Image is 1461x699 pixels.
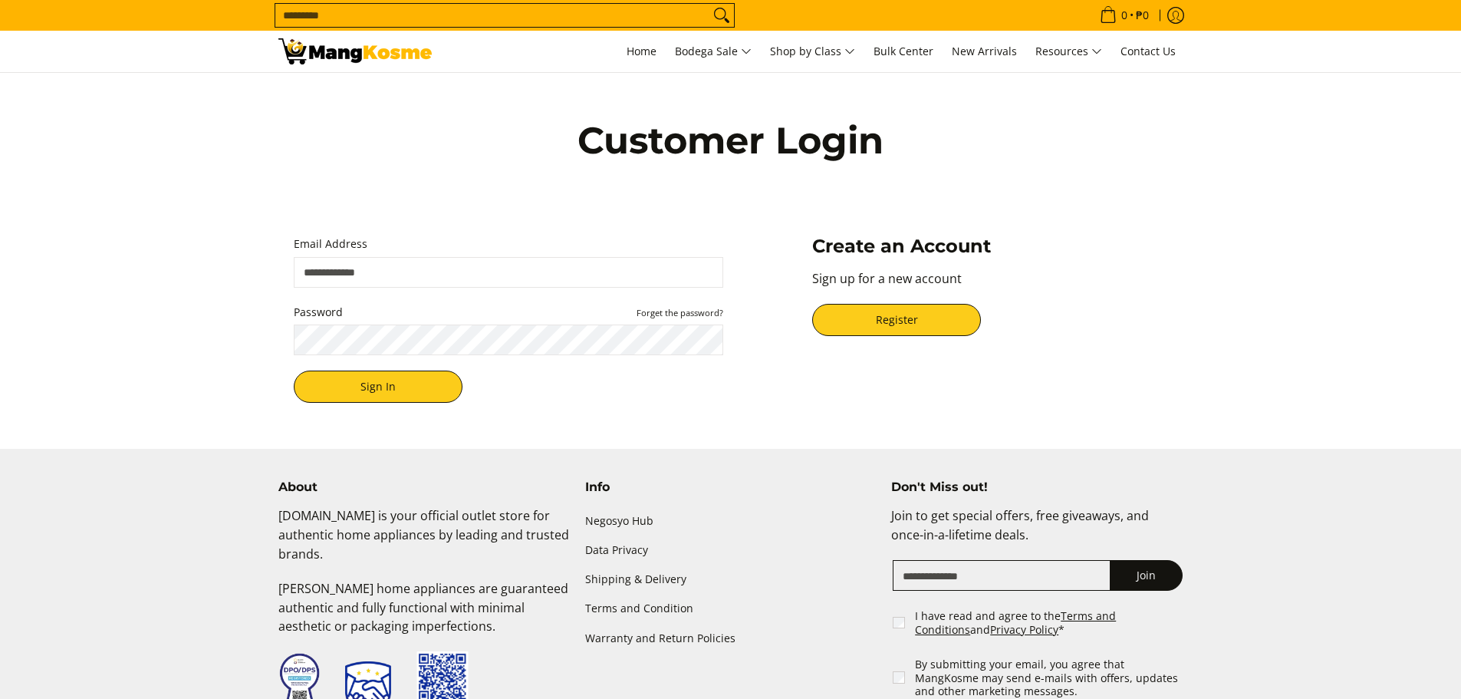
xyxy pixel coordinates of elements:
span: Shop by Class [770,42,855,61]
span: • [1095,7,1153,24]
span: Resources [1035,42,1102,61]
button: Sign In [294,371,462,403]
a: New Arrivals [944,31,1025,72]
h4: Don't Miss out! [891,480,1183,495]
p: Join to get special offers, free giveaways, and once-in-a-lifetime deals. [891,506,1183,560]
button: Password [637,306,723,318]
a: Warranty and Return Policies [585,624,877,653]
small: Forget the password? [637,307,723,318]
span: Bodega Sale [675,42,752,61]
label: By submitting your email, you agree that MangKosme may send e-mails with offers, updates and othe... [915,658,1184,698]
p: [PERSON_NAME] home appliances are guaranteed authentic and fully functional with minimal aestheti... [278,579,570,651]
h4: Info [585,480,877,495]
span: Contact Us [1120,44,1176,58]
a: Register [812,304,981,336]
span: Bulk Center [874,44,933,58]
label: I have read and agree to the and * [915,609,1184,636]
a: Negosyo Hub [585,506,877,536]
a: Data Privacy [585,536,877,565]
label: Email Address [294,235,723,254]
span: Home [627,44,656,58]
h1: Customer Login [393,117,1068,163]
button: Search [709,4,734,27]
a: Terms and Condition [585,595,877,624]
a: Bulk Center [866,31,941,72]
h3: Create an Account [812,235,1167,258]
span: New Arrivals [952,44,1017,58]
nav: Main Menu [447,31,1183,72]
a: Shop by Class [762,31,863,72]
a: Resources [1028,31,1110,72]
a: Home [619,31,664,72]
button: Join [1110,560,1183,591]
a: Contact Us [1113,31,1183,72]
label: Password [294,303,723,322]
a: Terms and Conditions [915,608,1116,637]
a: Privacy Policy [990,622,1058,637]
a: Bodega Sale [667,31,759,72]
p: Sign up for a new account [812,269,1167,304]
img: Account | Mang Kosme [278,38,432,64]
p: [DOMAIN_NAME] is your official outlet store for authentic home appliances by leading and trusted ... [278,506,570,579]
h4: About [278,480,570,495]
span: ₱0 [1134,10,1151,21]
a: Shipping & Delivery [585,565,877,595]
span: 0 [1119,10,1130,21]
